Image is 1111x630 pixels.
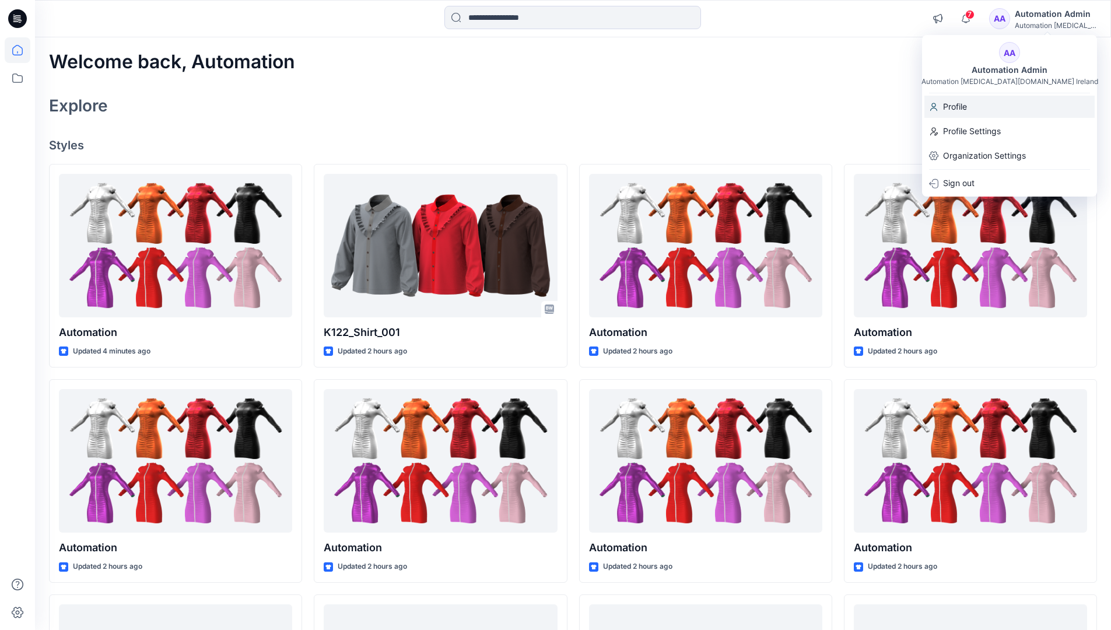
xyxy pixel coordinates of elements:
p: Automation [59,324,292,341]
div: Automation [MEDICAL_DATA]... [1015,21,1096,30]
a: Profile [922,96,1097,118]
h2: Explore [49,96,108,115]
div: AA [999,42,1020,63]
a: Profile Settings [922,120,1097,142]
div: Automation Admin [1015,7,1096,21]
a: Automation [59,174,292,318]
p: Automation [854,324,1087,341]
h2: Welcome back, Automation [49,51,295,73]
a: Organization Settings [922,145,1097,167]
p: Updated 2 hours ago [868,345,937,358]
span: 7 [965,10,975,19]
p: Organization Settings [943,145,1026,167]
p: Updated 4 minutes ago [73,345,150,358]
p: Updated 2 hours ago [338,345,407,358]
p: Automation [854,540,1087,556]
p: Updated 2 hours ago [603,561,672,573]
p: Updated 2 hours ago [868,561,937,573]
p: K122_Shirt_001 [324,324,557,341]
p: Updated 2 hours ago [338,561,407,573]
a: Automation [854,389,1087,533]
p: Profile Settings [943,120,1001,142]
a: Automation [589,174,822,318]
div: AA [989,8,1010,29]
a: Automation [59,389,292,533]
a: Automation [854,174,1087,318]
div: Automation Admin [965,63,1054,77]
a: K122_Shirt_001 [324,174,557,318]
p: Profile [943,96,967,118]
a: Automation [589,389,822,533]
p: Automation [589,540,822,556]
a: Automation [324,389,557,533]
p: Automation [59,540,292,556]
p: Automation [589,324,822,341]
p: Automation [324,540,557,556]
p: Sign out [943,172,975,194]
p: Updated 2 hours ago [73,561,142,573]
h4: Styles [49,138,1097,152]
p: Updated 2 hours ago [603,345,672,358]
div: Automation [MEDICAL_DATA][DOMAIN_NAME] Ireland [921,77,1098,86]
